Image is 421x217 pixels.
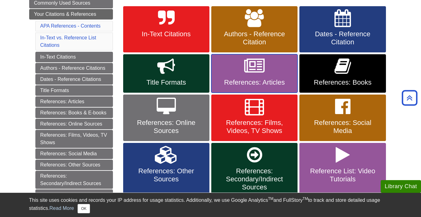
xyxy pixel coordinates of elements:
span: References: Films, Videos, TV Shows [216,119,293,135]
span: Reference List: Video Tutorials [304,167,381,183]
a: Authors - Reference Citations [35,63,113,73]
span: Title Formats [128,78,205,86]
span: References: Secondary/Indirect Sources [216,167,293,191]
span: Commonly Used Sources [34,0,90,6]
div: This site uses cookies and records your IP address for usage statistics. Additionally, we use Goo... [29,197,392,213]
a: Title Formats [35,85,113,96]
a: Reference List: Video Tutorials [299,143,386,197]
span: References: Social Media [304,119,381,135]
span: References: Articles [216,78,293,86]
a: Authors - Reference Citation [211,6,298,53]
a: References: Other Sources [35,160,113,170]
button: Library Chat [381,180,421,193]
a: Dates - Reference Citation [299,6,386,53]
a: References: Articles [35,96,113,107]
a: References: Online Sources [123,95,209,141]
a: References: Films, Videos, TV Shows [211,95,298,141]
span: References: Books [304,78,381,86]
a: In-Text vs. Reference List Citations [40,35,96,48]
a: APA References - Contents [40,23,101,29]
a: References: Social Media [35,148,113,159]
button: Close [78,204,90,213]
a: References: Articles [211,54,298,93]
span: In-Text Citations [128,30,205,38]
a: References: Films, Videos, TV Shows [35,130,113,148]
a: References: Secondary/Indirect Sources [211,143,298,197]
a: Reference List - Video Tutorials [35,189,113,207]
span: References: Other Sources [128,167,205,183]
sup: TM [303,197,308,201]
span: Authors - Reference Citation [216,30,293,46]
span: Dates - Reference Citation [304,30,381,46]
span: Your Citations & References [34,11,96,17]
a: References: Social Media [299,95,386,141]
a: Read More [49,206,74,211]
a: References: Secondary/Indirect Sources [35,171,113,189]
a: Dates - Reference Citations [35,74,113,85]
a: Title Formats [123,54,209,93]
span: References: Online Sources [128,119,205,135]
a: In-Text Citations [35,52,113,62]
a: References: Books & E-books [35,108,113,118]
a: References: Online Sources [35,119,113,129]
a: References: Books [299,54,386,93]
a: Your Citations & References [29,9,113,20]
a: Back to Top [400,94,419,102]
a: References: Other Sources [123,143,209,197]
a: In-Text Citations [123,6,209,53]
sup: TM [268,197,273,201]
